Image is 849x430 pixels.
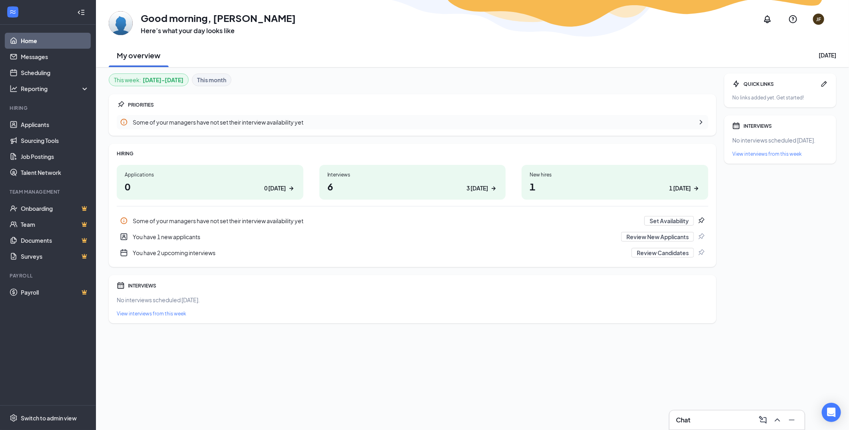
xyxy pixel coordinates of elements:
div: QUICK LINKS [743,81,817,87]
div: Open Intercom Messenger [822,403,841,422]
div: You have 2 upcoming interviews [117,245,708,261]
div: 3 [DATE] [466,184,488,192]
a: Scheduling [21,65,89,81]
a: CalendarNewYou have 2 upcoming interviewsReview CandidatesPin [117,245,708,261]
div: You have 1 new applicants [133,233,616,241]
div: 0 [DATE] [264,184,286,192]
svg: ComposeMessage [758,415,768,425]
div: Team Management [10,188,88,195]
a: Home [21,33,89,49]
svg: Pin [697,217,705,225]
svg: ChevronRight [697,118,705,126]
h1: 1 [530,180,700,193]
b: [DATE] - [DATE] [143,75,183,84]
svg: Notifications [763,14,772,24]
div: [DATE] [819,51,836,59]
a: View interviews from this week [732,151,828,157]
h3: Chat [676,416,690,424]
a: Applicants [21,117,89,133]
svg: ArrowRight [692,184,700,192]
svg: ChevronUp [773,415,782,425]
div: INTERVIEWS [128,282,708,289]
a: InfoSome of your managers have not set their interview availability yetSet AvailabilityPin [117,213,708,229]
a: View interviews from this week [117,310,708,317]
button: Review New Applicants [621,232,694,242]
a: Applications00 [DATE]ArrowRight [117,165,303,200]
svg: Settings [10,414,18,422]
div: You have 2 upcoming interviews [133,249,627,257]
a: DocumentsCrown [21,232,89,248]
div: No interviews scheduled [DATE]. [117,296,708,304]
svg: Pin [697,249,705,257]
h3: Here’s what your day looks like [141,26,296,35]
div: INTERVIEWS [743,123,828,129]
div: Interviews [327,171,498,178]
div: Switch to admin view [21,414,77,422]
svg: Info [120,217,128,225]
h1: 0 [125,180,295,193]
svg: Minimize [787,415,797,425]
div: Hiring [10,105,88,111]
a: PayrollCrown [21,284,89,300]
div: PRIORITIES [128,101,708,108]
div: You have 1 new applicants [117,229,708,245]
a: TeamCrown [21,216,89,232]
div: New hires [530,171,700,178]
button: Review Candidates [632,248,694,258]
svg: QuestionInfo [788,14,798,24]
a: Messages [21,49,89,65]
div: This week : [114,75,183,84]
svg: ArrowRight [287,184,295,192]
svg: Info [120,118,128,126]
button: ChevronUp [771,414,784,426]
div: Applications [125,171,295,178]
div: Some of your managers have not set their interview availability yet [117,213,708,229]
div: Some of your managers have not set their interview availability yet [133,118,692,126]
svg: UserEntity [120,233,128,241]
a: InfoSome of your managers have not set their interview availability yetChevronRight [117,115,708,129]
svg: Pin [697,233,705,241]
div: JF [816,16,821,23]
a: New hires11 [DATE]ArrowRight [522,165,708,200]
button: Minimize [785,414,798,426]
button: Set Availability [644,216,694,226]
b: This month [197,75,226,84]
div: 1 [DATE] [669,184,691,192]
a: Sourcing Tools [21,133,89,149]
a: Interviews63 [DATE]ArrowRight [319,165,506,200]
div: No links added yet. Get started! [732,94,828,101]
a: OnboardingCrown [21,200,89,216]
svg: CalendarNew [120,249,128,257]
h1: Good morning, [PERSON_NAME] [141,11,296,25]
img: Jeff Franklin [109,11,133,35]
svg: Calendar [732,122,740,130]
a: UserEntityYou have 1 new applicantsReview New ApplicantsPin [117,229,708,245]
div: HIRING [117,150,708,157]
svg: ArrowRight [490,184,498,192]
h1: 6 [327,180,498,193]
a: SurveysCrown [21,248,89,264]
svg: Pen [820,80,828,88]
h2: My overview [117,50,161,60]
div: Some of your managers have not set their interview availability yet [117,115,708,129]
button: ComposeMessage [757,414,769,426]
svg: WorkstreamLogo [9,8,17,16]
div: Payroll [10,272,88,279]
a: Talent Network [21,164,89,180]
svg: Pin [117,101,125,109]
div: Some of your managers have not set their interview availability yet [133,217,640,225]
div: Reporting [21,85,90,93]
svg: Analysis [10,85,18,93]
svg: Collapse [77,8,85,16]
svg: Bolt [732,80,740,88]
div: No interviews scheduled [DATE]. [732,136,828,144]
a: Job Postings [21,149,89,164]
svg: Calendar [117,281,125,289]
